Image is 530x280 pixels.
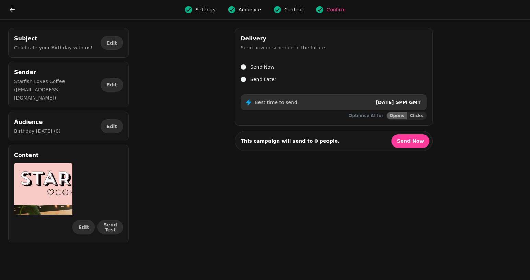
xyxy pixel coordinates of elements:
[101,36,123,50] button: Edit
[97,220,123,234] button: Send Test
[14,44,92,52] p: Celebrate your Birthday with us!
[14,117,60,127] h2: Audience
[255,99,297,106] p: Best time to send
[195,6,215,13] span: Settings
[241,34,325,44] h2: Delivery
[106,40,117,45] span: Edit
[14,77,98,102] p: Starfish Loves Coffee ([EMAIL_ADDRESS][DOMAIN_NAME])
[72,220,95,234] button: Edit
[397,139,424,143] span: Send Now
[376,100,421,105] span: [DATE] 5PM GMT
[407,112,426,119] button: Clicks
[14,127,60,135] p: Birthday [DATE] (0)
[391,134,429,148] button: Send Now
[250,63,274,71] label: Send Now
[14,34,92,44] h2: Subject
[241,138,339,144] p: This campaign will send to people.
[410,114,423,118] span: Clicks
[314,138,318,144] strong: 0
[103,222,117,232] span: Send Test
[348,113,383,118] p: Optimise AI for
[5,3,19,16] button: go back
[239,6,261,13] span: Audience
[101,78,123,92] button: Edit
[250,75,276,83] label: Send Later
[106,82,117,87] span: Edit
[78,225,89,230] span: Edit
[390,114,404,118] span: Opens
[387,112,407,119] button: Opens
[326,6,345,13] span: Confirm
[14,68,98,77] h2: Sender
[241,44,325,52] p: Send now or schedule in the future
[101,119,123,133] button: Edit
[106,124,117,129] span: Edit
[284,6,303,13] span: Content
[14,151,39,160] h2: Content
